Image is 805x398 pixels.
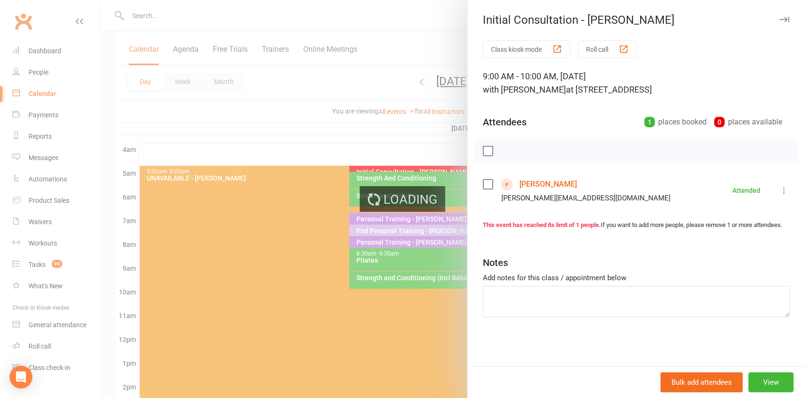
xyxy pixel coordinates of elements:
button: Bulk add attendees [661,372,743,392]
button: View [748,372,794,392]
a: [PERSON_NAME] [519,177,577,192]
div: 9:00 AM - 10:00 AM, [DATE] [483,70,790,96]
span: with [PERSON_NAME] [483,85,566,95]
div: places booked [644,115,707,129]
div: places available [714,115,782,129]
div: [PERSON_NAME][EMAIL_ADDRESS][DOMAIN_NAME] [501,192,671,204]
div: 1 [644,117,655,127]
span: at [STREET_ADDRESS] [566,85,652,95]
button: Class kiosk mode [483,40,570,58]
div: Add notes for this class / appointment below [483,272,790,284]
div: 0 [714,117,725,127]
div: Initial Consultation - [PERSON_NAME] [468,13,805,27]
div: Attended [732,187,760,194]
strong: This event has reached its limit of 1 people. [483,221,601,228]
div: If you want to add more people, please remove 1 or more attendees. [483,220,790,230]
div: Notes [483,256,508,269]
div: Attendees [483,115,527,129]
button: Roll call [578,40,637,58]
div: Open Intercom Messenger [10,366,32,389]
